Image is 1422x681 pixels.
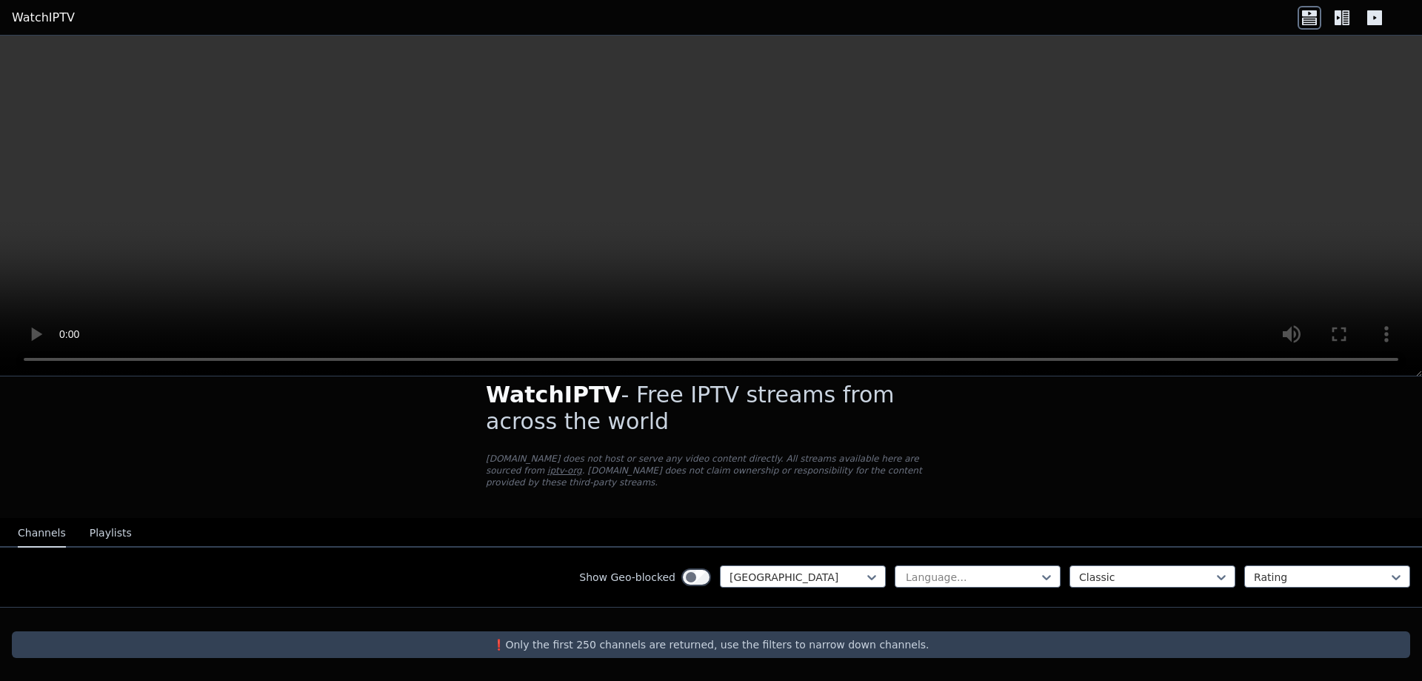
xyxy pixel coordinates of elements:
[90,519,132,548] button: Playlists
[486,453,936,488] p: [DOMAIN_NAME] does not host or serve any video content directly. All streams available here are s...
[18,519,66,548] button: Channels
[547,465,582,476] a: iptv-org
[12,9,75,27] a: WatchIPTV
[579,570,675,585] label: Show Geo-blocked
[486,382,621,408] span: WatchIPTV
[18,637,1404,652] p: ❗️Only the first 250 channels are returned, use the filters to narrow down channels.
[486,382,936,435] h1: - Free IPTV streams from across the world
